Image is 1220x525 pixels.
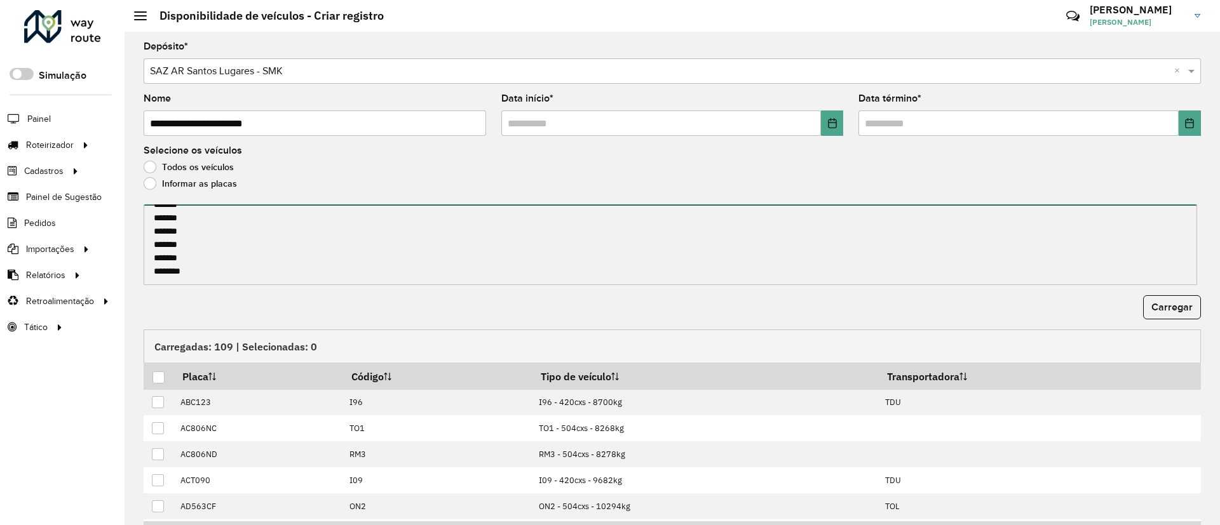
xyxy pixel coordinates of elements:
td: I96 [342,390,532,416]
span: Carregar [1151,302,1193,312]
td: ON2 - 504cxs - 10294kg [532,493,879,519]
label: Data início [501,91,553,106]
label: Data término [858,91,921,106]
td: TO1 - 504cxs - 8268kg [532,415,879,441]
button: Carregar [1143,295,1201,319]
th: Transportadora [879,362,1201,389]
td: ABC123 [173,390,342,416]
label: Depósito [144,39,188,54]
label: Informar as placas [144,177,237,190]
span: Roteirizador [26,138,74,152]
a: Contato Rápido [1059,3,1087,30]
span: Painel de Sugestão [26,190,102,204]
label: Nome [144,91,171,106]
td: ACT090 [173,467,342,493]
td: AD563CF [173,493,342,519]
td: TDU [879,467,1201,493]
td: RM3 - 504cxs - 8278kg [532,441,879,467]
td: I09 [342,467,532,493]
td: TDU [879,390,1201,416]
button: Choose Date [1179,110,1201,136]
span: Cadastros [24,164,64,178]
h2: Disponibilidade de veículos - Criar registro [147,9,384,23]
td: I09 - 420cxs - 9682kg [532,467,879,493]
label: Todos os veículos [144,161,234,173]
td: TOL [879,493,1201,519]
span: Relatórios [26,269,65,282]
label: Simulação [39,68,86,83]
h3: [PERSON_NAME] [1090,4,1185,16]
th: Placa [173,362,342,389]
td: TO1 [342,415,532,441]
label: Selecione os veículos [144,143,242,158]
td: ON2 [342,493,532,519]
span: Pedidos [24,216,56,230]
th: Código [342,362,532,389]
td: AC806ND [173,441,342,467]
span: Tático [24,321,48,334]
div: Carregadas: 109 | Selecionadas: 0 [144,329,1201,362]
td: I96 - 420cxs - 8700kg [532,390,879,416]
th: Tipo de veículo [532,362,879,389]
td: AC806NC [173,415,342,441]
td: RM3 [342,441,532,467]
button: Choose Date [821,110,843,136]
span: Clear all [1174,63,1185,79]
span: Importações [26,243,74,256]
span: Painel [27,112,51,126]
span: Retroalimentação [26,295,94,308]
span: [PERSON_NAME] [1090,17,1185,28]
